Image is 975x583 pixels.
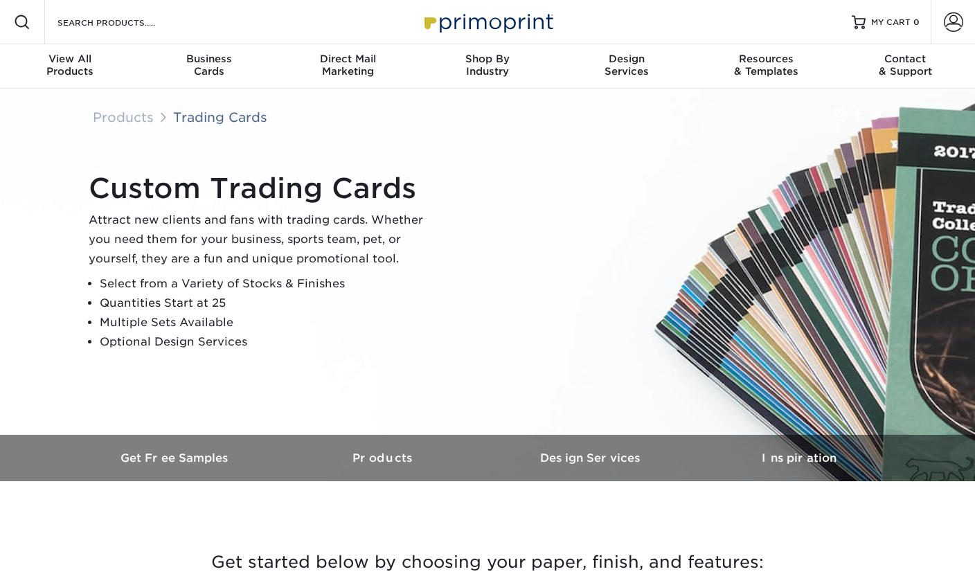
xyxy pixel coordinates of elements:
[557,53,697,65] span: Design
[695,435,903,481] a: Inspiration
[93,109,154,125] a: Products
[487,451,695,465] h3: Design Services
[280,451,487,465] h3: Products
[557,44,697,89] a: DesignServices
[557,53,697,78] div: Services
[278,44,418,89] a: Direct MailMarketing
[836,53,975,65] span: Contact
[139,53,278,65] span: Business
[100,313,435,332] li: Multiple Sets Available
[697,44,836,89] a: Resources& Templates
[89,172,435,205] h1: Custom Trading Cards
[418,44,557,89] a: Shop ByIndustry
[278,53,418,65] span: Direct Mail
[72,451,280,465] h3: Get Free Samples
[139,53,278,78] div: Cards
[871,17,911,28] span: MY CART
[418,53,557,65] span: Shop By
[913,17,920,27] span: 0
[487,435,695,481] a: Design Services
[418,53,557,78] div: Industry
[280,435,487,481] a: Products
[836,44,975,89] a: Contact& Support
[100,274,435,294] li: Select from a Variety of Stocks & Finishes
[56,14,191,30] input: SEARCH PRODUCTS.....
[89,210,435,269] p: Attract new clients and fans with trading cards. Whether you need them for your business, sports ...
[836,53,975,78] div: & Support
[418,7,557,37] img: Primoprint
[697,53,836,65] span: Resources
[697,53,836,78] div: & Templates
[139,44,278,89] a: BusinessCards
[278,53,418,78] div: Marketing
[173,109,267,125] a: Trading Cards
[72,435,280,481] a: Get Free Samples
[100,294,435,313] li: Quantities Start at 25
[100,332,435,352] li: Optional Design Services
[695,451,903,465] h3: Inspiration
